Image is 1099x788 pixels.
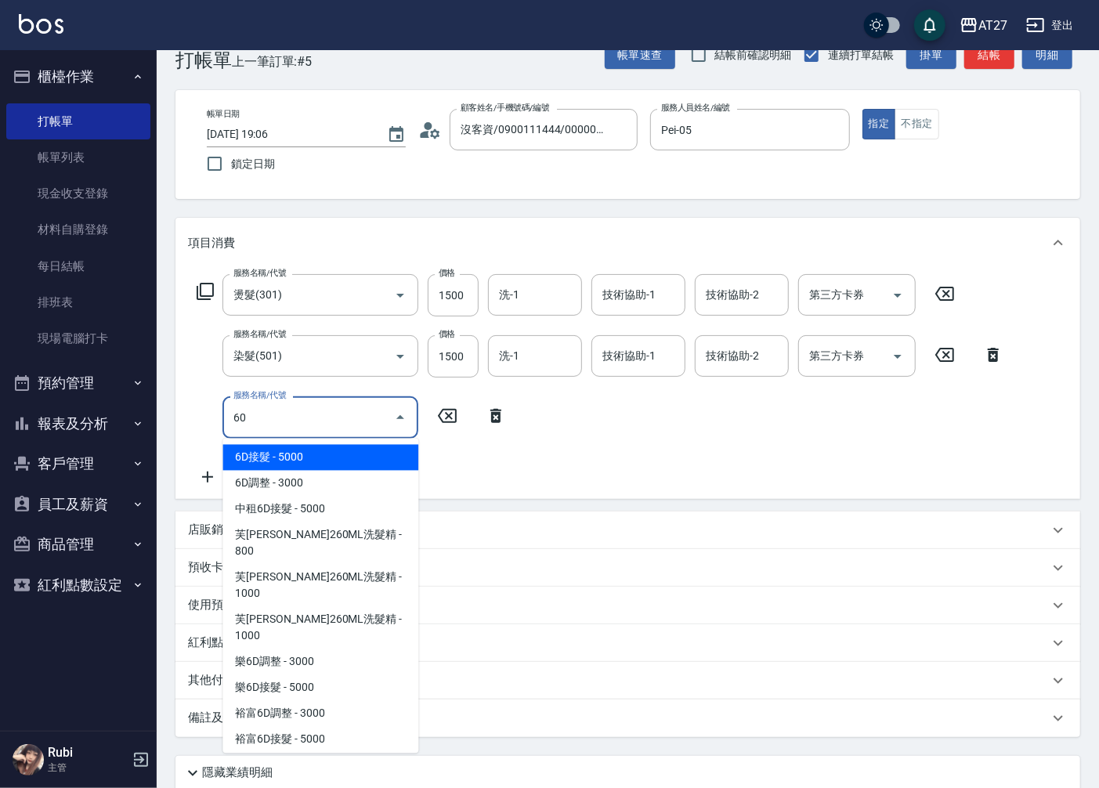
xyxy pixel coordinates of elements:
span: 裕富6D接髮 - 5000 [222,727,418,753]
button: Choose date, selected date is 2025-09-05 [378,116,415,154]
button: 員工及薪資 [6,484,150,525]
h5: Rubi [48,745,128,761]
label: 服務人員姓名/編號 [661,102,730,114]
button: 登出 [1020,11,1080,40]
button: 櫃檯作業 [6,56,150,97]
div: 其他付款方式入金可用餘額: 0 [175,662,1080,699]
button: save [914,9,945,41]
button: 指定 [862,109,896,139]
label: 服務名稱/代號 [233,328,286,340]
a: 現金收支登錄 [6,175,150,211]
button: Open [885,283,910,308]
span: 芙[PERSON_NAME]260ML洗髮精 - 800 [222,522,418,565]
img: Person [13,744,44,775]
button: 商品管理 [6,524,150,565]
span: 樂6D調整 - 3000 [222,649,418,675]
span: 樂6D接髮 - 5000 [222,675,418,701]
p: 主管 [48,761,128,775]
div: 紅利點數剩餘點數: 140830換算比率: 1 [175,624,1080,662]
p: 其他付款方式 [188,672,332,689]
span: 6D接髮 - 5000 [222,445,418,471]
div: 預收卡販賣 [175,549,1080,587]
span: 芙[PERSON_NAME]260ML洗髮精 - 1000 [222,565,418,607]
label: 價格 [439,267,455,279]
button: Open [388,344,413,369]
span: 鎖定日期 [231,156,275,172]
button: 客戶管理 [6,443,150,484]
button: 預約管理 [6,363,150,403]
p: 項目消費 [188,235,235,251]
label: 帳單日期 [207,108,240,120]
button: Close [388,405,413,430]
div: 備註及來源 [175,699,1080,737]
a: 每日結帳 [6,248,150,284]
button: Open [885,344,910,369]
p: 隱藏業績明細 [202,765,273,781]
a: 現場電腦打卡 [6,320,150,356]
button: 不指定 [895,109,938,139]
label: 服務名稱/代號 [233,267,286,279]
span: 上一筆訂單:#5 [232,52,313,71]
a: 帳單列表 [6,139,150,175]
button: 紅利點數設定 [6,565,150,605]
div: AT27 [978,16,1007,35]
label: 價格 [439,328,455,340]
label: 顧客姓名/手機號碼/編號 [461,102,550,114]
img: Logo [19,14,63,34]
button: 報表及分析 [6,403,150,444]
button: 掛單 [906,41,956,70]
input: YYYY/MM/DD hh:mm [207,121,371,147]
div: 項目消費 [175,218,1080,268]
span: 連續打單結帳 [828,47,894,63]
h3: 打帳單 [175,49,232,71]
button: 結帳 [964,41,1014,70]
a: 打帳單 [6,103,150,139]
a: 排班表 [6,284,150,320]
button: 帳單速查 [605,41,675,70]
p: 預收卡販賣 [188,559,247,576]
label: 服務名稱/代號 [233,389,286,401]
div: 店販銷售 [175,511,1080,549]
button: AT27 [953,9,1014,42]
p: 紅利點數 [188,634,352,652]
div: 使用預收卡 [175,587,1080,624]
p: 店販銷售 [188,522,235,538]
span: 中租6D接髮 - 5000 [222,497,418,522]
a: 材料自購登錄 [6,211,150,248]
span: 裕富6D調整 - 3000 [222,701,418,727]
p: 使用預收卡 [188,597,247,613]
button: Open [388,283,413,308]
span: 結帳前確認明細 [715,47,792,63]
span: 芙[PERSON_NAME]260ML洗髮精 - 1000 [222,607,418,649]
button: 明細 [1022,41,1072,70]
span: 6D調整 - 3000 [222,471,418,497]
p: 備註及來源 [188,710,247,726]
